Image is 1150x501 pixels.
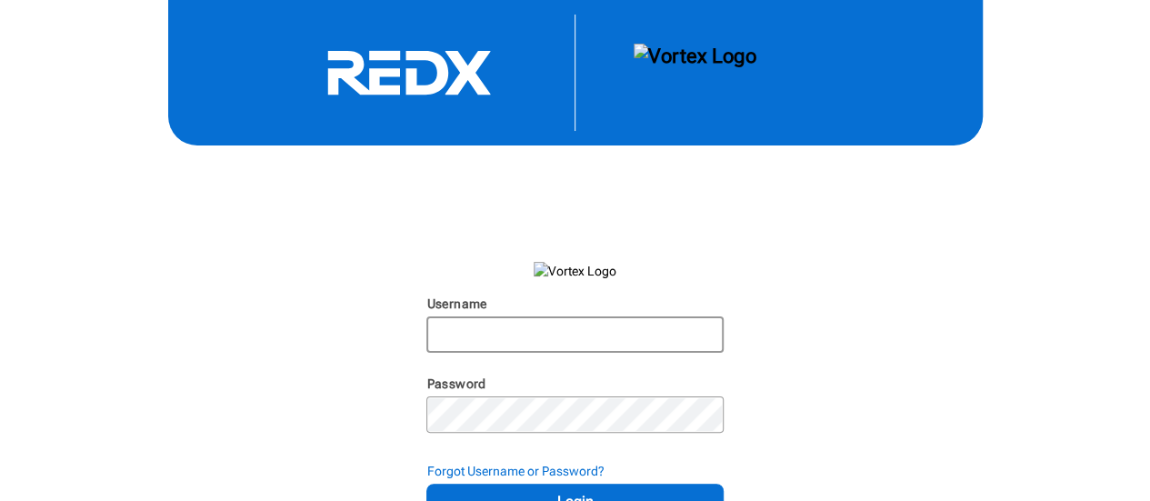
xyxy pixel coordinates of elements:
label: Password [426,376,485,391]
svg: RedX Logo [273,49,545,96]
img: Vortex Logo [534,262,616,280]
strong: Forgot Username or Password? [426,464,604,478]
div: Forgot Username or Password? [426,462,723,480]
img: Vortex Logo [634,44,756,102]
label: Username [426,296,486,311]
